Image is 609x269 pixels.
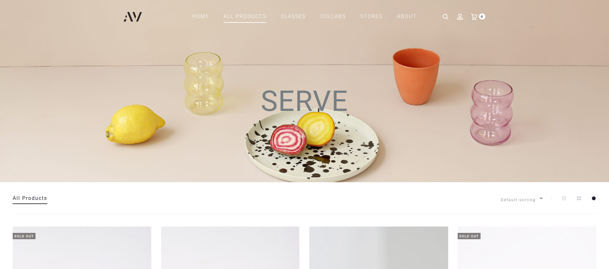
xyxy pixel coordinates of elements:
[13,195,47,201] a: All Products
[501,195,542,202] span: Default sorting
[501,195,542,205] span: Default sorting
[479,13,485,20] span: 0
[458,233,481,239] span: Sold Out
[192,11,209,22] a: Home
[124,12,142,22] img: ATELIER VAN DE VEN
[320,11,346,22] a: COLLABS
[13,233,36,239] span: Sold Out
[224,11,266,22] a: All products
[397,11,417,22] a: ABOUT
[281,11,306,22] a: CLASSES
[360,11,383,22] a: STORES
[471,13,477,19] a: 0
[13,87,596,127] h1: SERVE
